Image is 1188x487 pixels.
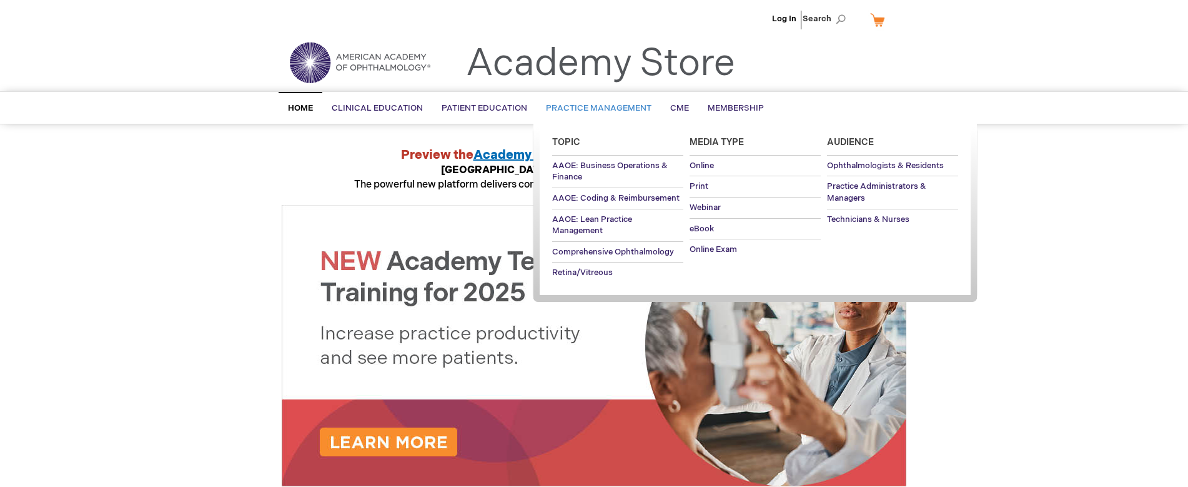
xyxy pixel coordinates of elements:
span: Patient Education [442,103,527,113]
span: Ophthalmologists & Residents [827,161,944,171]
strong: Preview the at AAO 2025 [401,148,788,163]
span: Practice Management [546,103,651,113]
strong: [GEOGRAPHIC_DATA], Hall WB1, Booth 2761, [DATE] 10:30 a.m. [441,164,747,176]
span: Audience [827,137,874,148]
span: Home [288,103,313,113]
span: Technicians & Nurses [827,214,909,224]
span: Clinical Education [332,103,423,113]
span: AAOE: Lean Practice Management [552,214,632,236]
span: Online Exam [690,244,737,254]
span: Webinar [690,203,721,213]
span: Membership [708,103,764,113]
a: Academy Technician Training Platform [473,148,710,163]
span: AAOE: Business Operations & Finance [552,161,668,183]
span: AAOE: Coding & Reimbursement [552,193,680,203]
span: Print [690,181,708,191]
a: Academy Store [466,41,735,86]
span: eBook [690,224,714,234]
span: CME [670,103,689,113]
span: Practice Administrators & Managers [827,181,926,203]
span: Search [803,6,850,31]
span: Retina/Vitreous [552,268,613,278]
span: Topic [552,137,580,148]
span: Media Type [690,137,744,148]
a: Log In [772,14,796,24]
span: Online [690,161,714,171]
span: Comprehensive Ophthalmology [552,247,674,257]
